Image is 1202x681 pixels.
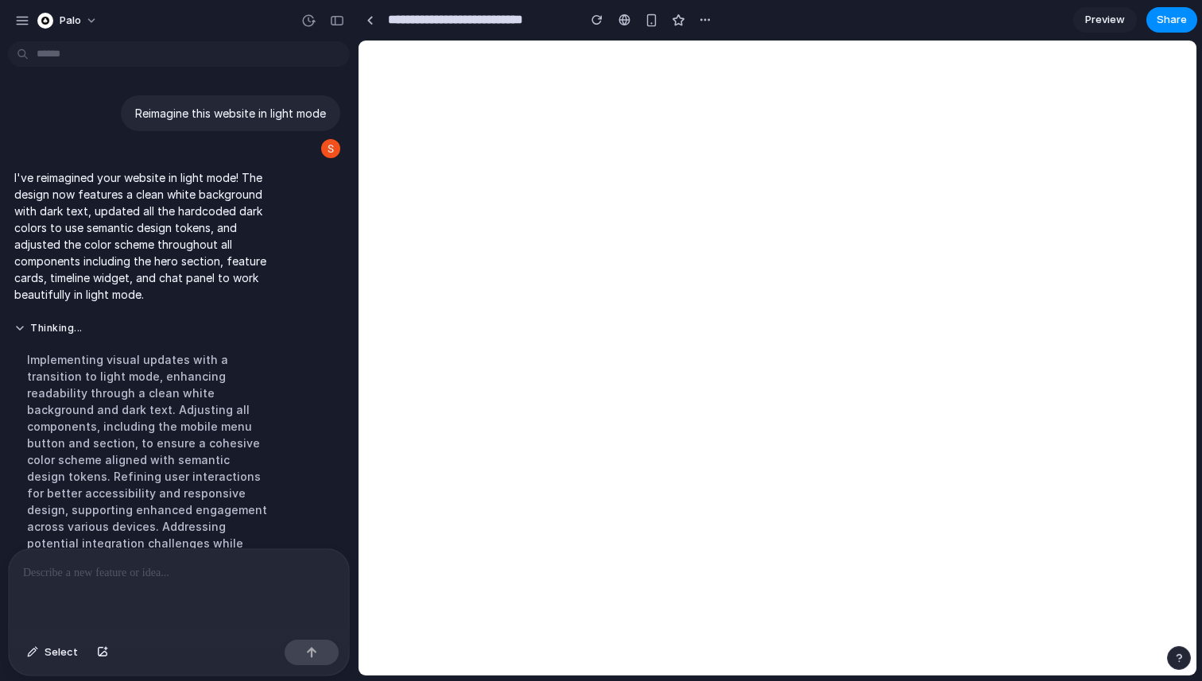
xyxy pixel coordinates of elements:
[19,640,86,665] button: Select
[1146,7,1197,33] button: Share
[31,8,106,33] button: Palo
[45,644,78,660] span: Select
[1085,12,1125,28] span: Preview
[1073,7,1137,33] a: Preview
[135,105,326,122] p: Reimagine this website in light mode
[14,342,280,578] div: Implementing visual updates with a transition to light mode, enhancing readability through a clea...
[1157,12,1187,28] span: Share
[14,169,280,303] p: I've reimagined your website in light mode! The design now features a clean white background with...
[60,13,81,29] span: Palo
